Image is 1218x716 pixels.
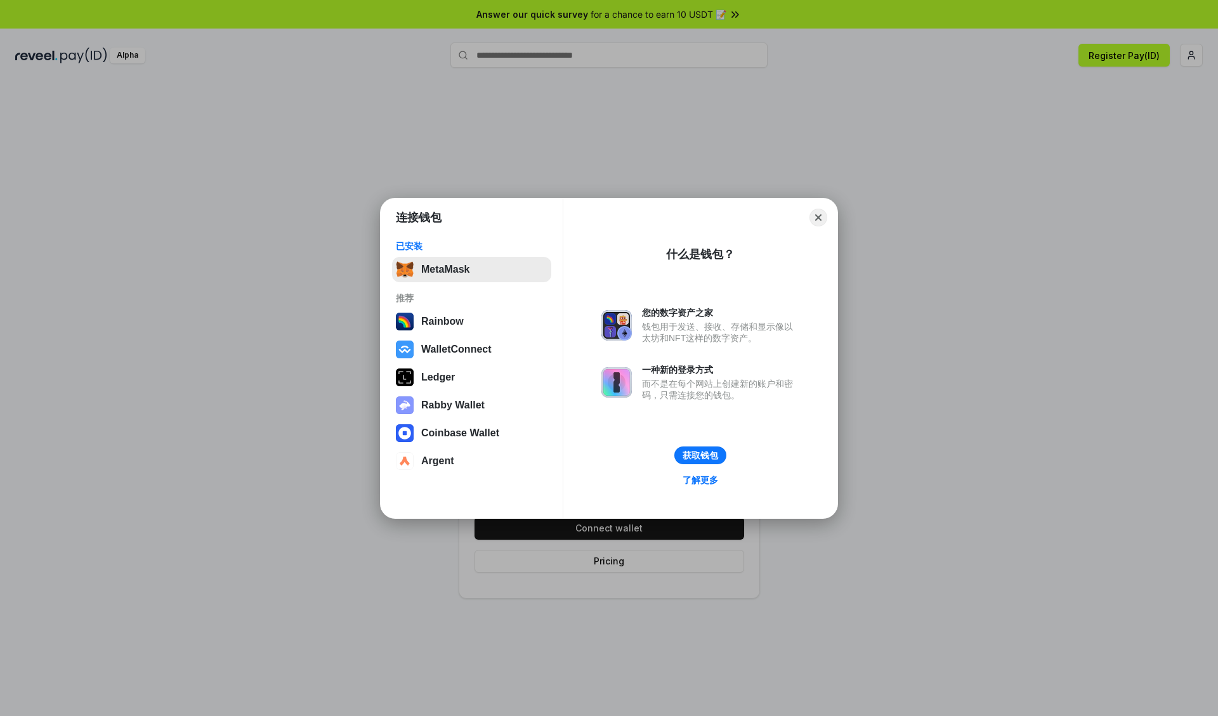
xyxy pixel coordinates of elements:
[601,367,632,398] img: svg+xml,%3Csvg%20xmlns%3D%22http%3A%2F%2Fwww.w3.org%2F2000%2Fsvg%22%20fill%3D%22none%22%20viewBox...
[421,400,485,411] div: Rabby Wallet
[396,210,442,225] h1: 连接钱包
[396,292,547,304] div: 推荐
[396,261,414,278] img: svg+xml,%3Csvg%20fill%3D%22none%22%20height%3D%2233%22%20viewBox%3D%220%200%2035%2033%22%20width%...
[421,264,469,275] div: MetaMask
[396,240,547,252] div: 已安装
[396,368,414,386] img: svg+xml,%3Csvg%20xmlns%3D%22http%3A%2F%2Fwww.w3.org%2F2000%2Fsvg%22%20width%3D%2228%22%20height%3...
[683,474,718,486] div: 了解更多
[809,209,827,226] button: Close
[683,450,718,461] div: 获取钱包
[396,452,414,470] img: svg+xml,%3Csvg%20width%3D%2228%22%20height%3D%2228%22%20viewBox%3D%220%200%2028%2028%22%20fill%3D...
[666,247,735,262] div: 什么是钱包？
[392,337,551,362] button: WalletConnect
[421,372,455,383] div: Ledger
[392,448,551,474] button: Argent
[392,257,551,282] button: MetaMask
[642,307,799,318] div: 您的数字资产之家
[642,364,799,375] div: 一种新的登录方式
[392,393,551,418] button: Rabby Wallet
[675,472,726,488] a: 了解更多
[396,396,414,414] img: svg+xml,%3Csvg%20xmlns%3D%22http%3A%2F%2Fwww.w3.org%2F2000%2Fsvg%22%20fill%3D%22none%22%20viewBox...
[392,309,551,334] button: Rainbow
[392,365,551,390] button: Ledger
[421,344,492,355] div: WalletConnect
[601,310,632,341] img: svg+xml,%3Csvg%20xmlns%3D%22http%3A%2F%2Fwww.w3.org%2F2000%2Fsvg%22%20fill%3D%22none%22%20viewBox...
[421,455,454,467] div: Argent
[396,313,414,330] img: svg+xml,%3Csvg%20width%3D%22120%22%20height%3D%22120%22%20viewBox%3D%220%200%20120%20120%22%20fil...
[396,341,414,358] img: svg+xml,%3Csvg%20width%3D%2228%22%20height%3D%2228%22%20viewBox%3D%220%200%2028%2028%22%20fill%3D...
[642,321,799,344] div: 钱包用于发送、接收、存储和显示像以太坊和NFT这样的数字资产。
[396,424,414,442] img: svg+xml,%3Csvg%20width%3D%2228%22%20height%3D%2228%22%20viewBox%3D%220%200%2028%2028%22%20fill%3D...
[392,420,551,446] button: Coinbase Wallet
[674,446,726,464] button: 获取钱包
[421,427,499,439] div: Coinbase Wallet
[421,316,464,327] div: Rainbow
[642,378,799,401] div: 而不是在每个网站上创建新的账户和密码，只需连接您的钱包。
